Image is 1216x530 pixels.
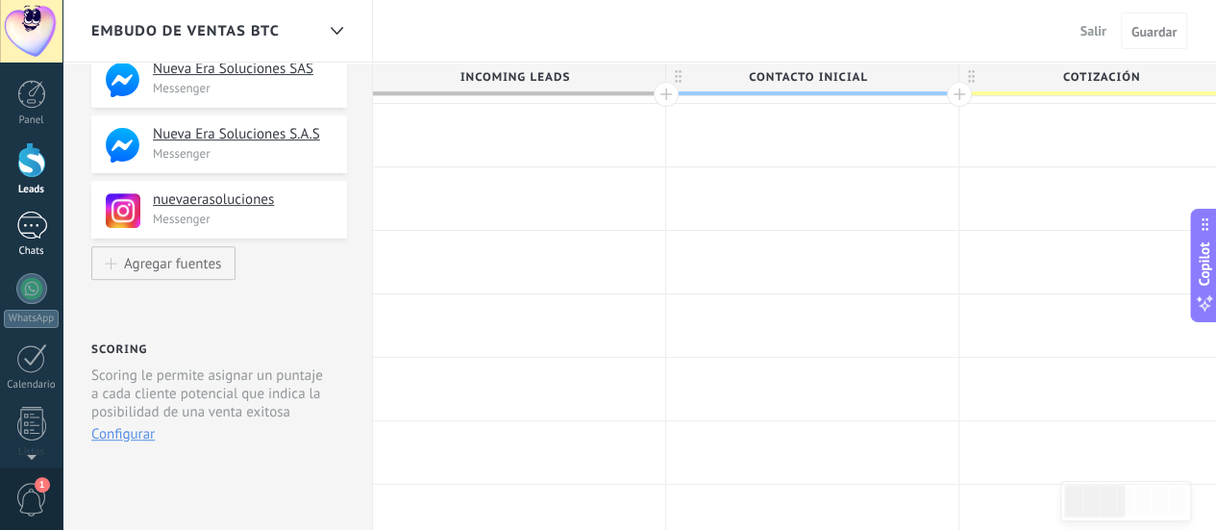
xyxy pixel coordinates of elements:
h4: Nueva Era Soluciones SAS [153,60,333,79]
h2: Scoring [91,342,147,357]
div: Incoming leads [373,63,665,91]
div: WhatsApp [4,310,59,328]
div: Agregar fuentes [124,255,221,271]
div: Contacto inicial [666,63,958,91]
button: Salir [1073,16,1114,45]
span: Guardar [1131,25,1177,38]
span: Salir [1080,22,1106,39]
p: Scoring le permite asignar un puntaje a cada cliente potencial que indica la posibilidad de una v... [91,366,331,421]
h4: Nueva Era Soluciones S.A.S [153,125,333,144]
p: Messenger [153,145,335,162]
span: Embudo de ventas BTC [91,22,280,40]
button: Agregar fuentes [91,246,236,280]
p: Messenger [153,80,335,96]
span: Contacto inicial [666,63,949,92]
div: Embudo de ventas BTC [320,13,353,50]
button: Configurar [91,425,155,443]
div: Chats [4,245,60,258]
span: 1 [35,477,50,492]
button: Guardar [1121,13,1187,49]
span: Copilot [1195,241,1214,286]
h4: nuevaerasoluciones [153,190,333,210]
div: Calendario [4,379,60,391]
div: Leads [4,184,60,196]
div: Panel [4,114,60,127]
p: Messenger [153,211,335,227]
span: Incoming leads [373,63,656,92]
